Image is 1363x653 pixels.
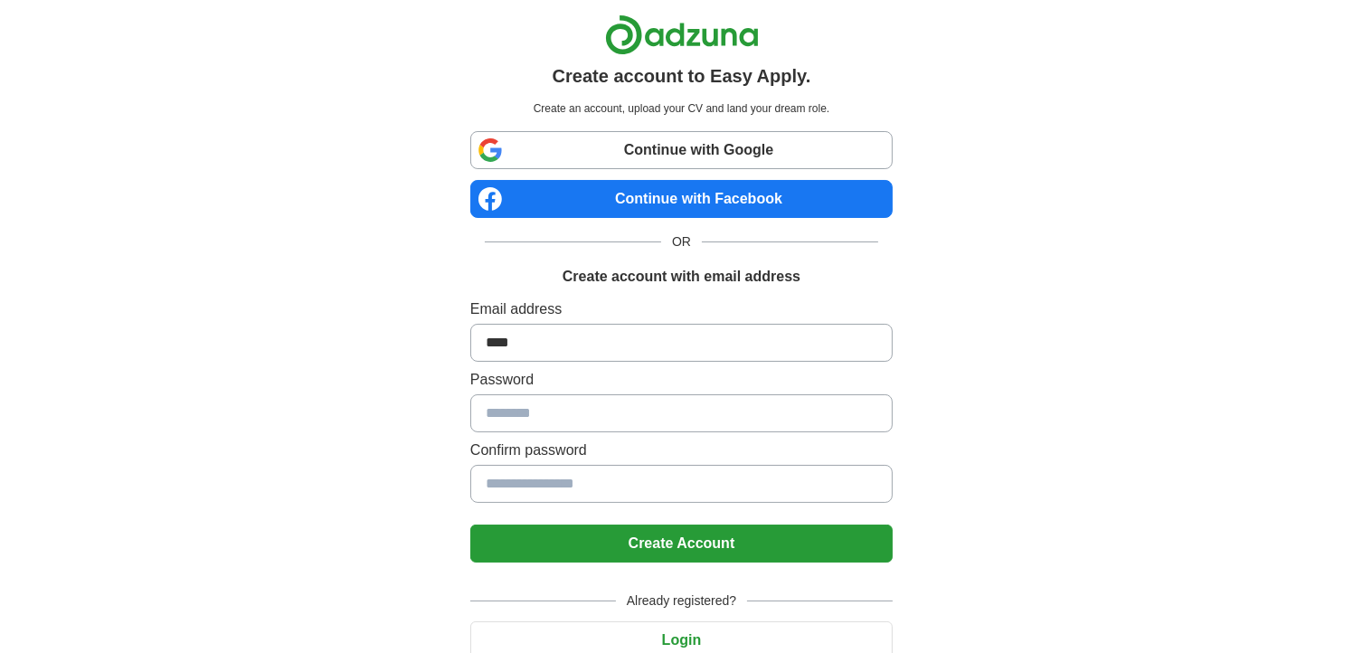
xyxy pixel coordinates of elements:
label: Password [470,369,893,391]
h1: Create account with email address [563,266,800,288]
p: Create an account, upload your CV and land your dream role. [474,100,889,117]
span: OR [661,232,702,251]
label: Email address [470,298,893,320]
span: Already registered? [616,591,747,610]
a: Login [470,632,893,648]
label: Confirm password [470,440,893,461]
a: Continue with Google [470,131,893,169]
h1: Create account to Easy Apply. [553,62,811,90]
img: Adzuna logo [605,14,759,55]
a: Continue with Facebook [470,180,893,218]
button: Create Account [470,525,893,563]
